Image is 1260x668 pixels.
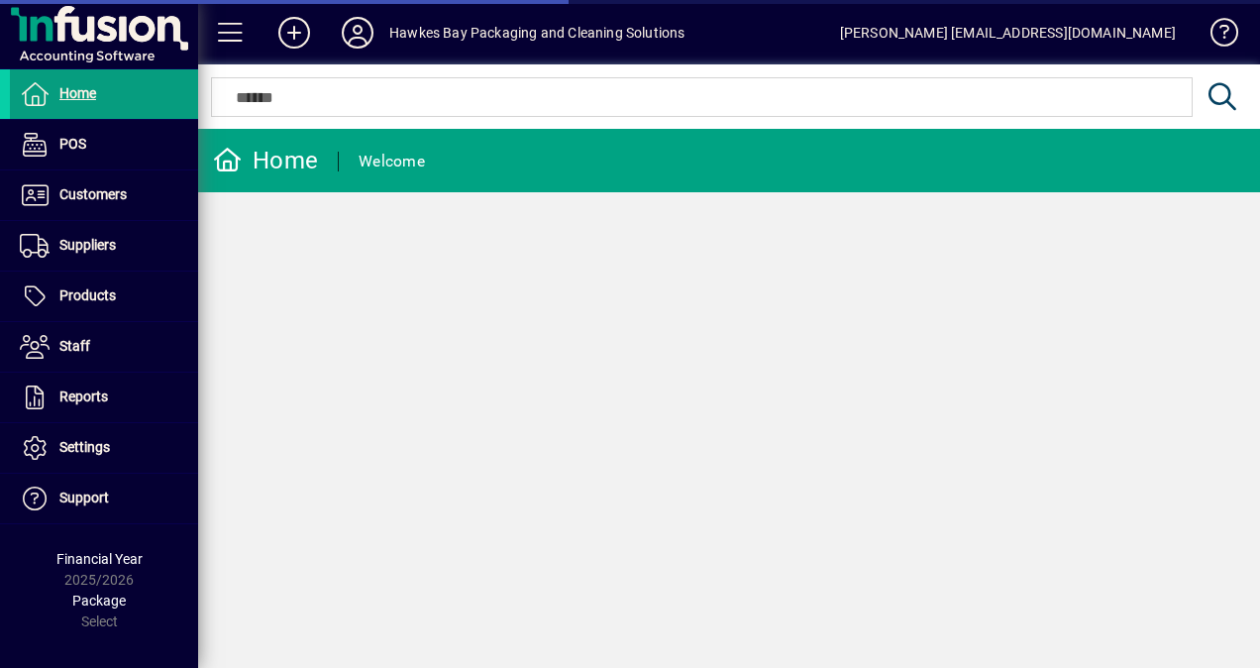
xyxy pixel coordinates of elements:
[10,120,198,169] a: POS
[10,423,198,473] a: Settings
[262,15,326,51] button: Add
[59,439,110,455] span: Settings
[59,237,116,253] span: Suppliers
[59,186,127,202] span: Customers
[10,170,198,220] a: Customers
[10,474,198,523] a: Support
[59,287,116,303] span: Products
[59,338,90,354] span: Staff
[213,145,318,176] div: Home
[10,221,198,271] a: Suppliers
[59,136,86,152] span: POS
[72,593,126,609] span: Package
[10,322,198,372] a: Staff
[56,551,143,567] span: Financial Year
[59,490,109,505] span: Support
[326,15,389,51] button: Profile
[59,389,108,404] span: Reports
[10,373,198,422] a: Reports
[359,146,425,177] div: Welcome
[1196,4,1235,68] a: Knowledge Base
[840,17,1176,49] div: [PERSON_NAME] [EMAIL_ADDRESS][DOMAIN_NAME]
[59,85,96,101] span: Home
[10,272,198,321] a: Products
[389,17,685,49] div: Hawkes Bay Packaging and Cleaning Solutions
